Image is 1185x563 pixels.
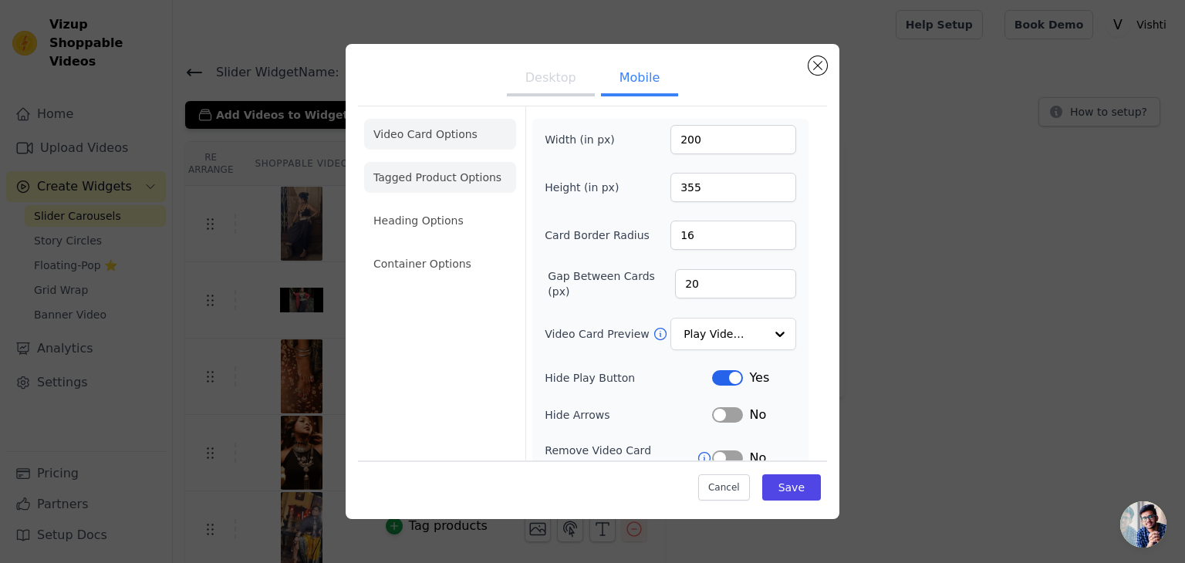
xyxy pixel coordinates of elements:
label: Hide Play Button [545,370,712,386]
label: Video Card Preview [545,326,652,342]
a: Open chat [1120,501,1166,548]
label: Height (in px) [545,180,629,195]
li: Tagged Product Options [364,162,516,193]
button: Save [762,474,821,501]
li: Container Options [364,248,516,279]
span: Yes [749,369,769,387]
li: Video Card Options [364,119,516,150]
label: Hide Arrows [545,407,712,423]
button: Mobile [601,62,678,96]
label: Width (in px) [545,132,629,147]
button: Close modal [809,56,827,75]
span: No [749,406,766,424]
button: Cancel [698,474,750,501]
button: Desktop [507,62,595,96]
span: No [749,449,766,467]
label: Remove Video Card Shadow [545,443,697,474]
label: Card Border Radius [545,228,650,243]
li: Heading Options [364,205,516,236]
label: Gap Between Cards (px) [548,268,675,299]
